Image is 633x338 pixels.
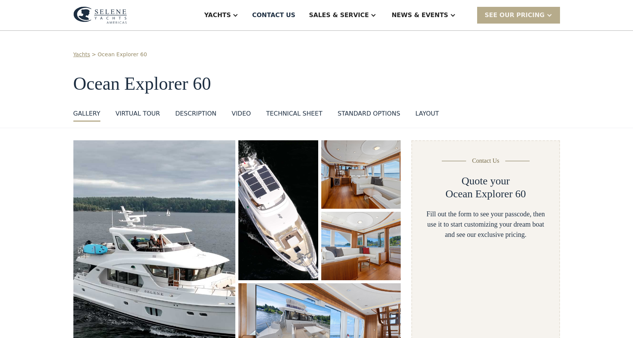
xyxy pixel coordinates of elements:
a: open lightbox [321,212,401,280]
a: Yachts [73,51,90,59]
div: DESCRIPTION [175,109,216,118]
div: News & EVENTS [392,11,448,20]
a: VIDEO [232,109,251,122]
a: Ocean Explorer 60 [98,51,147,59]
img: logo [73,6,127,24]
div: Yachts [204,11,231,20]
a: standard options [338,109,400,122]
div: layout [416,109,439,118]
div: Contact US [252,11,295,20]
div: Technical sheet [266,109,322,118]
div: Fill out the form to see your passcode, then use it to start customizing your dream boat and see ... [424,209,547,240]
div: VIDEO [232,109,251,118]
a: DESCRIPTION [175,109,216,122]
h1: Ocean Explorer 60 [73,74,560,94]
a: Technical sheet [266,109,322,122]
div: SEE Our Pricing [485,11,545,20]
div: SEE Our Pricing [477,7,560,23]
h2: Ocean Explorer 60 [446,187,526,200]
a: layout [416,109,439,122]
a: VIRTUAL TOUR [116,109,160,122]
a: open lightbox [238,140,318,280]
div: standard options [338,109,400,118]
a: open lightbox [321,140,401,209]
div: VIRTUAL TOUR [116,109,160,118]
h2: Quote your [462,175,510,187]
div: Sales & Service [309,11,369,20]
a: GALLERY [73,109,100,122]
div: Contact Us [472,156,500,165]
div: > [92,51,96,59]
div: GALLERY [73,109,100,118]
